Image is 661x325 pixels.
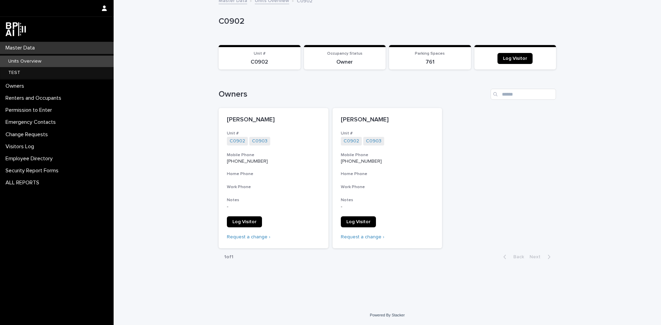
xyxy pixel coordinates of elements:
[227,116,320,124] p: [PERSON_NAME]
[3,180,45,186] p: ALL REPORTS
[6,22,26,36] img: dwgmcNfxSF6WIOOXiGgu
[503,56,527,61] span: Log Visitor
[415,52,445,56] span: Parking Spaces
[341,171,434,177] h3: Home Phone
[498,254,527,260] button: Back
[497,53,533,64] a: Log Visitor
[3,131,53,138] p: Change Requests
[3,83,30,89] p: Owners
[346,219,370,224] span: Log Visitor
[527,254,556,260] button: Next
[3,119,61,126] p: Emergency Contacts
[252,138,267,144] a: C0903
[327,52,363,56] span: Occupancy Status
[219,108,328,248] a: [PERSON_NAME]Unit #C0902 C0903 Mobile Phone[PHONE_NUMBER]Home PhoneWork PhoneNotes-Log VisitorReq...
[341,235,384,239] a: Request a change ›
[341,204,434,210] p: -
[223,59,296,65] p: C0902
[341,197,434,203] h3: Notes
[341,216,376,227] a: Log Visitor
[341,116,434,124] p: [PERSON_NAME]
[227,235,270,239] a: Request a change ›
[509,254,524,259] span: Back
[3,107,57,113] p: Permission to Enter
[3,95,67,101] p: Renters and Occupants
[3,155,58,162] p: Employee Directory
[529,254,545,259] span: Next
[341,159,382,164] a: [PHONE_NUMBER]
[370,313,405,317] a: Powered By Stacker
[491,89,556,100] input: Search
[219,89,488,99] h1: Owners
[227,184,320,190] h3: Work Phone
[3,45,40,51] p: Master Data
[341,184,434,190] h3: Work Phone
[227,131,320,136] h3: Unit #
[227,204,320,210] p: -
[227,197,320,203] h3: Notes
[219,17,553,26] p: C0902
[227,171,320,177] h3: Home Phone
[393,59,467,65] p: 761
[3,167,64,174] p: Security Report Forms
[366,138,381,144] a: C0903
[227,152,320,158] h3: Mobile Phone
[227,216,262,227] a: Log Visitor
[308,59,382,65] p: Owner
[333,108,442,248] a: [PERSON_NAME]Unit #C0902 C0903 Mobile Phone[PHONE_NUMBER]Home PhoneWork PhoneNotes-Log VisitorReq...
[341,152,434,158] h3: Mobile Phone
[232,219,256,224] span: Log Visitor
[254,52,265,56] span: Unit #
[3,143,40,150] p: Visitors Log
[219,249,239,266] p: 1 of 1
[227,159,268,164] a: [PHONE_NUMBER]
[344,138,359,144] a: C0902
[3,58,47,64] p: Units Overview
[341,131,434,136] h3: Unit #
[230,138,245,144] a: C0902
[3,70,26,76] p: TEST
